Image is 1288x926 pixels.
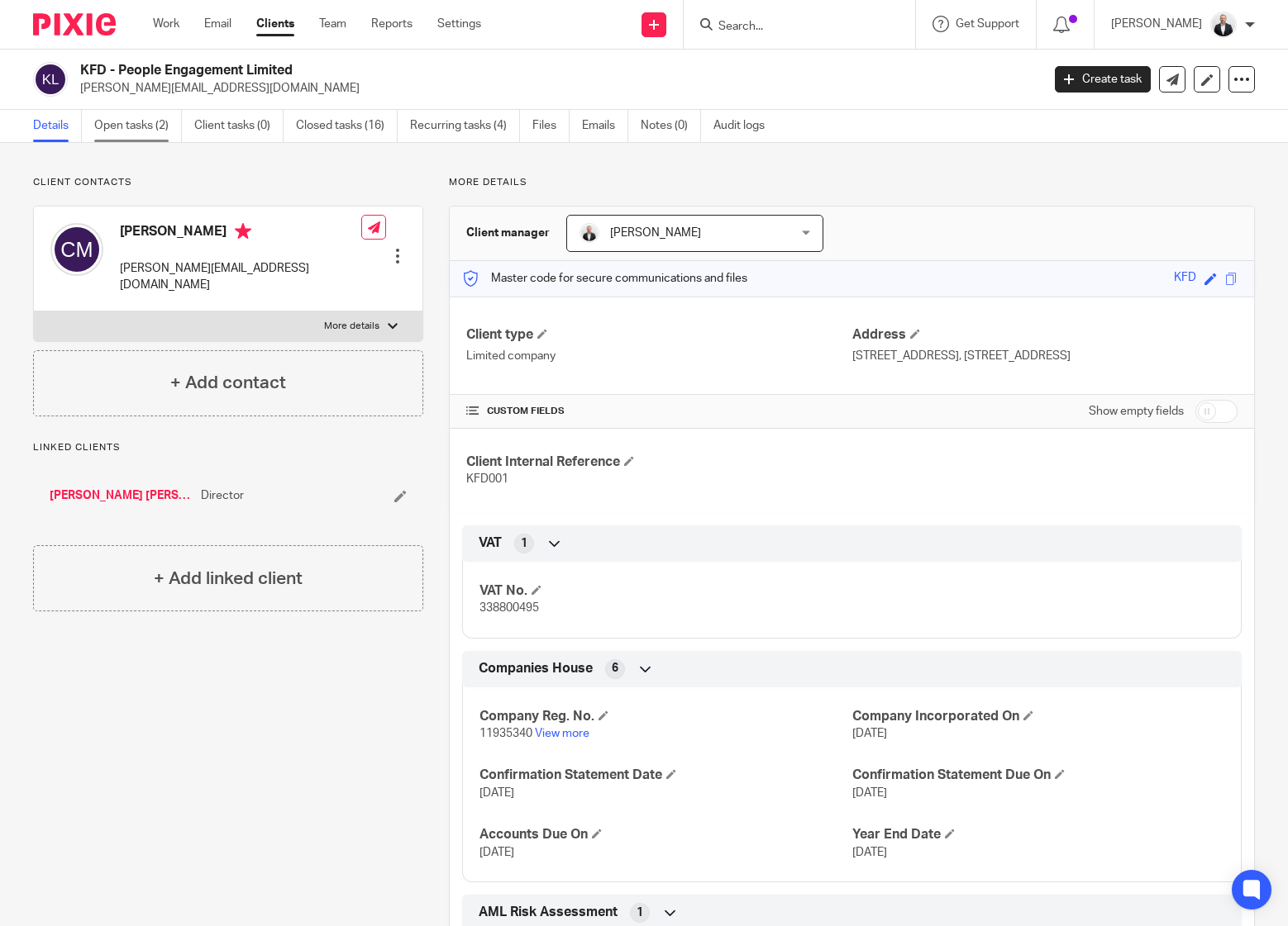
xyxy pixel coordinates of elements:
[717,20,866,35] input: Search
[410,110,520,142] a: Recurring tasks (4)
[170,370,286,396] h4: + Add contact
[94,110,182,142] a: Open tasks (2)
[1111,16,1202,32] p: [PERSON_NAME]
[33,110,82,142] a: Details
[449,176,1255,189] p: More details
[1055,66,1151,93] a: Create task
[852,708,1224,725] h4: Company Incorporated On
[466,405,852,418] h4: CUSTOM FIELDS
[1089,403,1184,420] label: Show empty fields
[852,348,1238,364] p: [STREET_ADDRESS], [STREET_ADDRESS]
[956,18,1019,30] span: Get Support
[319,16,346,32] a: Team
[33,62,68,97] img: svg%3E
[637,905,643,921] span: 1
[33,13,116,36] img: Pixie
[532,110,570,142] a: Files
[479,582,852,600] h4: VAT No.
[479,904,618,921] span: AML Risk Assessment
[194,110,284,142] a: Client tasks (0)
[582,110,628,142] a: Emails
[521,535,527,552] span: 1
[479,847,514,858] span: [DATE]
[466,454,852,471] h4: Client Internal Reference
[479,602,539,614] span: 338800495
[204,16,231,32] a: Email
[479,787,514,799] span: [DATE]
[479,534,502,552] span: VAT
[33,441,423,454] p: Linked clients
[33,176,423,189] p: Client contacts
[852,326,1238,344] h4: Address
[50,223,103,276] img: svg%3E
[580,223,599,243] img: _SKY9589-Edit-2.jpeg
[479,767,852,784] h4: Confirmation Statement Date
[120,223,361,244] h4: [PERSON_NAME]
[479,728,532,739] span: 11935340
[479,826,852,843] h4: Accounts Due On
[296,110,398,142] a: Closed tasks (16)
[479,708,852,725] h4: Company Reg. No.
[153,16,179,32] a: Work
[371,16,413,32] a: Reports
[612,660,618,677] span: 6
[852,787,887,799] span: [DATE]
[466,326,852,344] h4: Client type
[852,728,887,739] span: [DATE]
[1210,12,1237,38] img: _SKY9589-Edit-2.jpeg
[50,487,193,504] a: [PERSON_NAME] [PERSON_NAME]
[256,16,294,32] a: Clients
[852,847,887,858] span: [DATE]
[324,320,379,333] p: More details
[437,16,481,32] a: Settings
[466,348,852,364] p: Limited company
[852,767,1224,784] h4: Confirmation Statement Due On
[466,473,508,485] span: KFD001
[1174,269,1196,288] div: KFD
[235,223,251,240] i: Primary
[852,826,1224,843] h4: Year End Date
[80,62,840,79] h2: KFD - People Engagement Limited
[462,270,747,287] p: Master code for secure communications and files
[610,227,701,239] span: [PERSON_NAME]
[201,487,244,504] span: Director
[535,728,589,739] a: View more
[154,566,303,591] h4: + Add linked client
[80,80,1030,97] p: [PERSON_NAME][EMAIL_ADDRESS][DOMAIN_NAME]
[466,225,550,241] h3: Client manager
[641,110,701,142] a: Notes (0)
[479,660,593,677] span: Companies House
[120,260,361,294] p: [PERSON_NAME][EMAIL_ADDRESS][DOMAIN_NAME]
[713,110,777,142] a: Audit logs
